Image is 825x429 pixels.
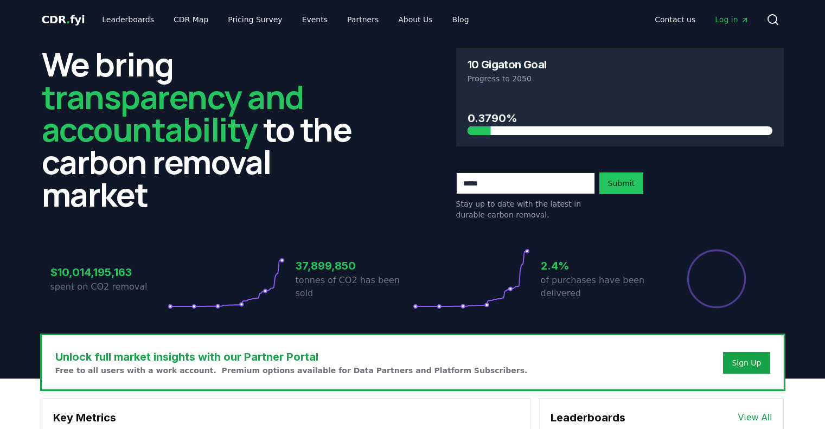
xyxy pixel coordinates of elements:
[468,73,772,84] p: Progress to 2050
[66,13,70,26] span: .
[738,411,772,424] a: View All
[551,409,625,426] h3: Leaderboards
[686,248,747,309] div: Percentage of sales delivered
[93,10,163,29] a: Leaderboards
[296,258,413,274] h3: 37,899,850
[42,48,369,210] h2: We bring to the carbon removal market
[55,349,528,365] h3: Unlock full market insights with our Partner Portal
[646,10,757,29] nav: Main
[296,274,413,300] p: tonnes of CO2 has been sold
[42,74,304,151] span: transparency and accountability
[723,352,770,374] button: Sign Up
[338,10,387,29] a: Partners
[42,12,85,27] a: CDR.fyi
[444,10,478,29] a: Blog
[732,357,761,368] a: Sign Up
[599,172,644,194] button: Submit
[646,10,704,29] a: Contact us
[389,10,441,29] a: About Us
[42,13,85,26] span: CDR fyi
[706,10,757,29] a: Log in
[50,264,168,280] h3: $10,014,195,163
[456,199,595,220] p: Stay up to date with the latest in durable carbon removal.
[165,10,217,29] a: CDR Map
[541,274,658,300] p: of purchases have been delivered
[293,10,336,29] a: Events
[55,365,528,376] p: Free to all users with a work account. Premium options available for Data Partners and Platform S...
[93,10,477,29] nav: Main
[53,409,519,426] h3: Key Metrics
[468,59,547,70] h3: 10 Gigaton Goal
[715,14,749,25] span: Log in
[541,258,658,274] h3: 2.4%
[219,10,291,29] a: Pricing Survey
[468,110,772,126] h3: 0.3790%
[50,280,168,293] p: spent on CO2 removal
